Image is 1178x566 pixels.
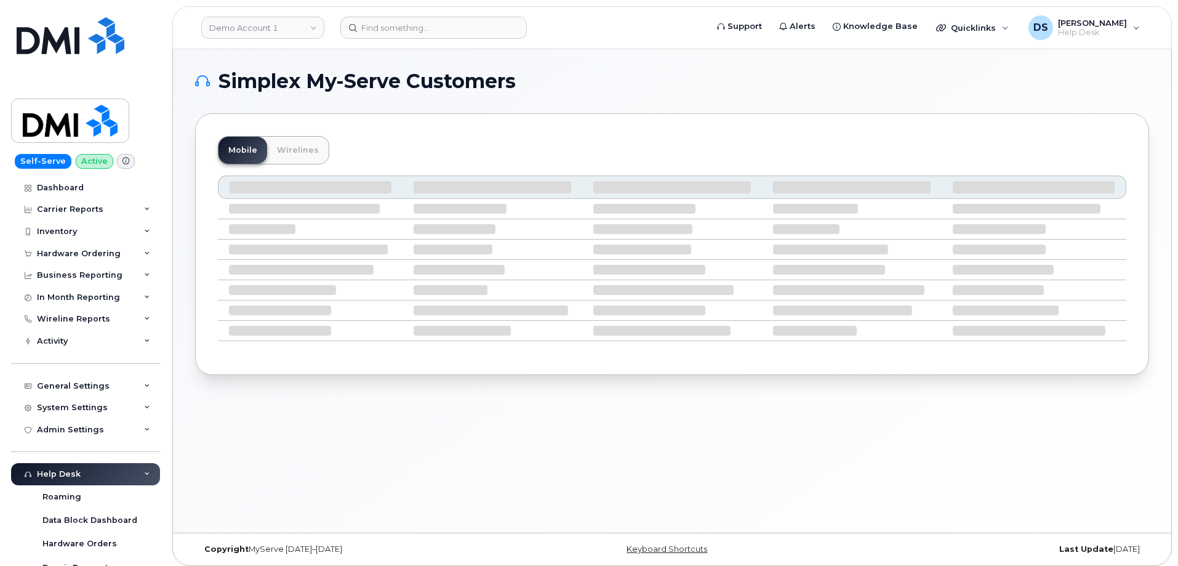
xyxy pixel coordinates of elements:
span: Simplex My-Serve Customers [218,72,516,91]
a: Keyboard Shortcuts [627,544,707,554]
strong: Last Update [1059,544,1113,554]
div: MyServe [DATE]–[DATE] [195,544,513,554]
div: [DATE] [831,544,1149,554]
strong: Copyright [204,544,249,554]
a: Mobile [218,137,267,164]
a: Wirelines [267,137,329,164]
